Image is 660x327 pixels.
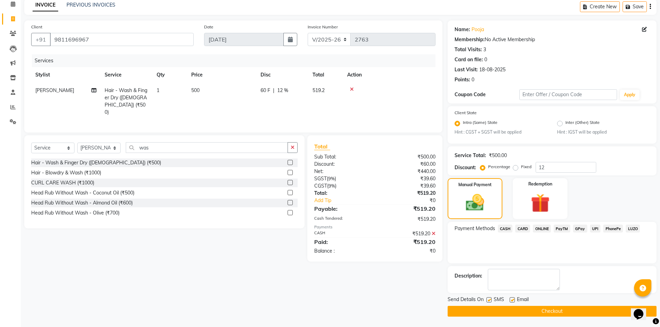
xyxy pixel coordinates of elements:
label: Inter (Other) State [565,119,600,128]
a: Add Tip [309,197,386,204]
div: ₹519.20 [375,216,441,223]
span: GPay [573,225,587,233]
div: Cash Tendered: [309,216,375,223]
span: CASH [498,225,513,233]
span: CARD [515,225,530,233]
button: +91 [31,33,51,46]
input: Search by Name/Mobile/Email/Code [50,33,194,46]
span: Hair - Wash & Finger Dry ([DEMOGRAPHIC_DATA]) (₹500) [105,87,147,115]
div: Card on file: [455,56,483,63]
span: 12 % [277,87,288,94]
span: [PERSON_NAME] [35,87,74,93]
span: 500 [191,87,200,93]
th: Qty [152,67,187,83]
span: Total [314,143,330,150]
th: Total [308,67,343,83]
div: Hair - Wash & Finger Dry ([DEMOGRAPHIC_DATA]) (₹500) [31,159,161,166]
label: Intra (Same) State [463,119,498,128]
div: Description: [455,272,482,280]
button: Checkout [448,306,657,317]
div: No Active Membership [455,36,650,43]
div: Coupon Code [455,91,520,98]
a: Pooja [472,26,484,33]
div: Net: [309,168,375,175]
div: Sub Total: [309,153,375,161]
div: ₹39.60 [375,175,441,182]
div: ₹519.20 [375,190,441,197]
span: SMS [494,296,504,305]
img: _cash.svg [460,192,490,213]
a: PREVIOUS INVOICES [67,2,115,8]
div: ₹440.00 [375,168,441,175]
div: Name: [455,26,470,33]
span: Email [517,296,529,305]
span: Send Details On [448,296,484,305]
div: 0 [472,76,474,83]
label: Client State [455,110,477,116]
span: PhonePe [603,225,623,233]
div: ₹519.20 [375,238,441,246]
button: Save [623,1,647,12]
div: Paid: [309,238,375,246]
th: Price [187,67,256,83]
div: ( ) [309,175,375,182]
button: Create New [580,1,620,12]
th: Action [343,67,435,83]
th: Stylist [31,67,100,83]
div: Payable: [309,205,375,213]
div: ₹519.20 [375,205,441,213]
label: Date [204,24,213,30]
div: Head Rub Without Wash - Coconut Oil (₹500) [31,189,134,197]
span: 60 F [261,87,270,94]
div: Balance : [309,247,375,255]
div: ( ) [309,182,375,190]
span: SGST [314,175,327,182]
div: Payments [314,224,435,230]
span: CGST [314,183,327,189]
th: Service [100,67,152,83]
div: 18-08-2025 [479,66,505,73]
div: Services [32,54,441,67]
span: 9% [328,176,335,181]
div: Discount: [455,164,476,171]
div: 3 [483,46,486,53]
label: Fixed [521,164,531,170]
small: Hint : IGST will be applied [557,129,650,135]
div: ₹39.60 [375,182,441,190]
div: Total Visits: [455,46,482,53]
div: Points: [455,76,470,83]
th: Disc [256,67,308,83]
div: Discount: [309,161,375,168]
div: Membership: [455,36,485,43]
button: Apply [620,90,640,100]
label: Client [31,24,42,30]
span: 9% [328,183,335,189]
div: ₹60.00 [375,161,441,168]
div: Head Rub Without Wash - Almond Oil (₹600) [31,199,133,207]
span: LUZO [626,225,640,233]
img: _gift.svg [525,191,556,215]
div: ₹500.00 [489,152,507,159]
label: Manual Payment [458,182,492,188]
iframe: chat widget [631,299,653,320]
span: PayTM [554,225,570,233]
div: ₹519.20 [375,230,441,237]
label: Percentage [488,164,510,170]
div: Head Rub Without Wash - Olive (₹700) [31,209,120,217]
label: Invoice Number [308,24,338,30]
input: Search or Scan [126,142,288,153]
div: Service Total: [455,152,486,159]
label: Redemption [528,181,552,187]
div: CURL CARE WASH (₹1000) [31,179,94,187]
span: Payment Methods [455,225,495,232]
span: 519.2 [313,87,325,93]
span: | [273,87,274,94]
span: 1 [157,87,159,93]
small: Hint : CGST + SGST will be applied [455,129,547,135]
div: ₹0 [386,197,441,204]
div: ₹500.00 [375,153,441,161]
div: Hair - Blowdry & Wash (₹1000) [31,169,101,176]
input: Enter Offer / Coupon Code [519,89,617,100]
div: 0 [484,56,487,63]
span: UPI [590,225,601,233]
